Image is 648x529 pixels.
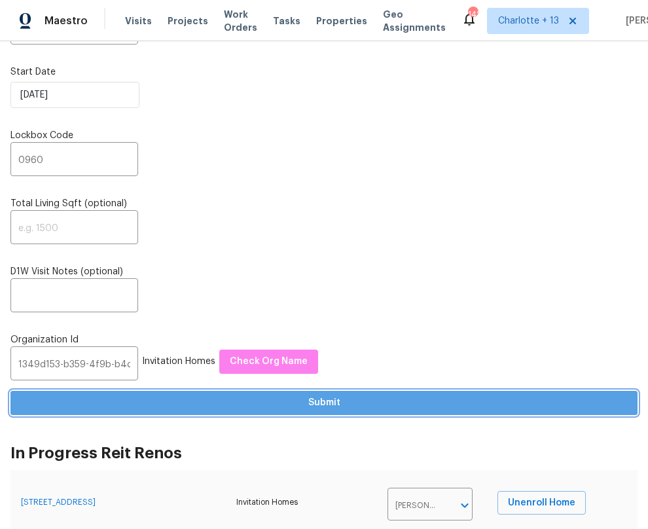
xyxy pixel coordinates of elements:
button: Submit [10,391,638,415]
span: Submit [21,395,627,411]
div: 142 [468,8,477,21]
span: Geo Assignments [383,8,446,34]
span: Projects [168,14,208,27]
span: Maestro [45,14,88,27]
label: Lockbox Code [10,129,638,142]
span: Charlotte + 13 [498,14,559,27]
h2: In Progress Reit Renos [10,447,638,460]
span: Work Orders [224,8,257,34]
input: e.g. 5341 [10,145,138,176]
label: Start Date [10,65,638,79]
button: Open [456,496,474,515]
label: D1W Visit Notes (optional) [10,265,638,278]
span: Check Org Name [230,354,308,370]
input: e.g. 83a26f94-c10f-4090-9774-6139d7b9c16c [10,350,138,380]
label: Total Living Sqft (optional) [10,197,638,210]
span: Visits [125,14,152,27]
a: [STREET_ADDRESS] [21,498,96,506]
span: Properties [316,14,367,27]
span: Unenroll Home [508,495,575,511]
button: Unenroll Home [497,491,586,515]
span: Invitation Homes [142,357,215,366]
input: e.g. 1500 [10,213,138,244]
span: Tasks [273,16,300,26]
input: M/D/YYYY [10,82,139,108]
label: Organization Id [10,333,638,346]
button: Check Org Name [219,350,318,374]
